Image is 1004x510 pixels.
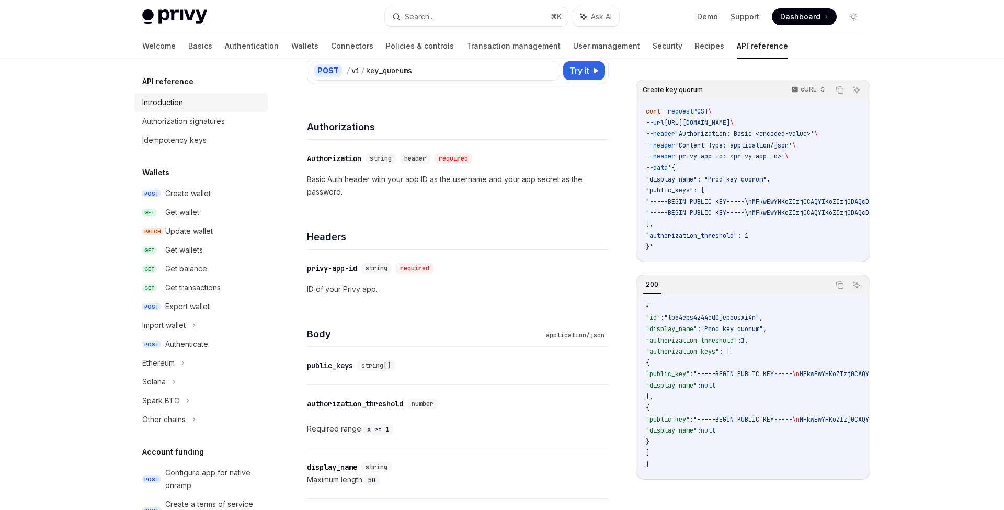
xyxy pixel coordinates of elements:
[563,61,605,80] button: Try it
[660,313,664,322] span: :
[142,394,179,407] div: Spark BTC
[165,206,199,219] div: Get wallet
[142,96,183,109] div: Introduction
[646,164,668,172] span: --data
[646,426,697,435] span: "display_name"
[307,473,609,486] div: Maximum length:
[646,130,675,138] span: --header
[165,467,261,492] div: Configure app for native onramp
[366,65,412,76] div: key_quorums
[165,300,210,313] div: Export wallet
[142,475,161,483] span: POST
[646,186,704,195] span: "public_keys": [
[542,330,609,341] div: application/json
[730,119,734,127] span: \
[573,7,619,26] button: Ask AI
[134,131,268,150] a: Idempotency keys
[664,313,759,322] span: "tb54eps4z44ed0jepousxi4n"
[134,297,268,316] a: POSTExport wallet
[142,228,163,235] span: PATCH
[307,399,403,409] div: authorization_threshold
[785,152,789,161] span: \
[370,154,392,163] span: string
[307,153,361,164] div: Authorization
[646,220,653,229] span: ],
[404,154,426,163] span: header
[693,415,792,424] span: "-----BEGIN PUBLIC KEY-----
[780,12,820,22] span: Dashboard
[646,415,690,424] span: "public_key"
[142,376,166,388] div: Solana
[363,424,393,435] code: x >= 1
[745,336,748,345] span: ,
[142,246,157,254] span: GET
[845,8,862,25] button: Toggle dark mode
[165,281,221,294] div: Get transactions
[134,335,268,354] a: POSTAuthenticate
[695,33,724,59] a: Recipes
[697,381,701,390] span: :
[134,93,268,112] a: Introduction
[646,152,675,161] span: --header
[134,184,268,203] a: POSTCreate wallet
[142,319,186,332] div: Import wallet
[366,264,387,273] span: string
[646,119,664,127] span: --url
[792,415,800,424] span: \n
[134,203,268,222] a: GETGet wallet
[701,426,715,435] span: null
[646,107,660,116] span: curl
[307,360,353,371] div: public_keys
[660,107,693,116] span: --request
[850,83,863,97] button: Ask AI
[386,33,454,59] a: Policies & controls
[142,357,175,369] div: Ethereum
[693,370,792,378] span: "-----BEGIN PUBLIC KEY-----
[366,463,387,471] span: string
[646,175,770,184] span: "display_name": "Prod key quorum",
[731,12,759,22] a: Support
[142,134,207,146] div: Idempotency keys
[165,225,213,237] div: Update wallet
[307,263,357,274] div: privy-app-id
[134,259,268,278] a: GETGet balance
[737,336,741,345] span: :
[307,462,357,472] div: display_name
[737,33,788,59] a: API reference
[646,392,653,401] span: },
[291,33,318,59] a: Wallets
[759,313,763,322] span: ,
[646,370,690,378] span: "public_key"
[142,341,161,348] span: POST
[142,413,186,426] div: Other chains
[435,153,472,164] div: required
[792,370,800,378] span: \n
[142,115,225,128] div: Authorization signatures
[697,12,718,22] a: Demo
[646,449,649,457] span: ]
[719,347,730,356] span: : [
[307,283,609,296] p: ID of your Privy app.
[646,336,737,345] span: "authorization_threshold"
[643,86,703,94] span: Create key quorum
[307,120,609,134] h4: Authorizations
[646,141,675,150] span: --header
[697,325,701,333] span: :
[307,327,542,341] h4: Body
[646,243,653,251] span: }'
[134,112,268,131] a: Authorization signatures
[551,13,562,21] span: ⌘ K
[165,187,211,200] div: Create wallet
[307,423,609,435] div: Required range:
[466,33,561,59] a: Transaction management
[833,278,847,292] button: Copy the contents from the code block
[405,10,434,23] div: Search...
[396,263,433,274] div: required
[741,336,745,345] span: 1
[142,190,161,198] span: POST
[591,12,612,22] span: Ask AI
[646,381,697,390] span: "display_name"
[792,141,796,150] span: \
[646,313,660,322] span: "id"
[675,130,814,138] span: 'Authorization: Basic <encoded-value>'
